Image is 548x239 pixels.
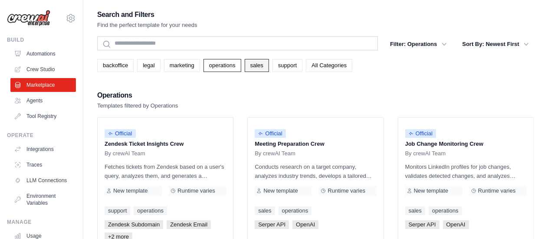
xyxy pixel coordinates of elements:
span: Official [105,129,136,138]
a: marketing [164,59,200,72]
p: Meeting Preparation Crew [255,140,376,148]
a: Crew Studio [10,62,76,76]
span: Runtime varies [478,187,516,194]
div: Operate [7,132,76,139]
a: sales [255,206,275,215]
span: Official [255,129,286,138]
span: Zendesk Subdomain [105,220,163,229]
a: Traces [10,158,76,172]
span: OpenAI [443,220,469,229]
p: Templates filtered by Operations [97,101,178,110]
p: Zendesk Ticket Insights Crew [105,140,226,148]
a: support [272,59,302,72]
div: Build [7,36,76,43]
span: By crewAI Team [405,150,446,157]
span: New template [263,187,298,194]
span: Runtime varies [177,187,215,194]
a: support [105,206,130,215]
a: All Categories [306,59,352,72]
a: sales [405,206,425,215]
span: New template [414,187,448,194]
p: Monitors LinkedIn profiles for job changes, validates detected changes, and analyzes opportunitie... [405,162,527,180]
a: Integrations [10,142,76,156]
a: operations [279,206,312,215]
span: Official [405,129,436,138]
span: Serper API [405,220,440,229]
span: By crewAI Team [255,150,295,157]
a: Marketplace [10,78,76,92]
div: Manage [7,219,76,226]
img: Logo [7,10,50,26]
p: Job Change Monitoring Crew [405,140,527,148]
span: Serper API [255,220,289,229]
a: sales [245,59,269,72]
p: Conducts research on a target company, analyzes industry trends, develops a tailored sales strate... [255,162,376,180]
a: legal [137,59,160,72]
h2: Search and Filters [97,9,197,21]
span: By crewAI Team [105,150,145,157]
a: Automations [10,47,76,61]
span: Zendesk Email [167,220,211,229]
p: Find the perfect template for your needs [97,21,197,29]
a: backoffice [97,59,134,72]
a: Environment Variables [10,189,76,210]
a: operations [203,59,241,72]
button: Sort By: Newest First [457,36,534,52]
a: operations [429,206,462,215]
button: Filter: Operations [385,36,452,52]
span: Runtime varies [328,187,365,194]
a: Tool Registry [10,109,76,123]
p: Fetches tickets from Zendesk based on a user's query, analyzes them, and generates a summary. Out... [105,162,226,180]
span: OpenAI [292,220,318,229]
a: operations [134,206,167,215]
a: LLM Connections [10,174,76,187]
a: Agents [10,94,76,108]
span: New template [113,187,148,194]
h2: Operations [97,89,178,101]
